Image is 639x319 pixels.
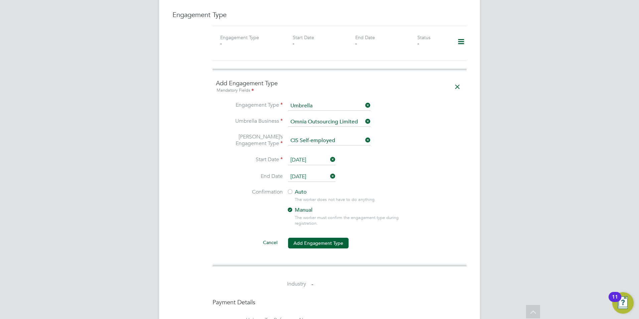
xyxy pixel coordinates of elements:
input: Select one [288,155,336,165]
button: Cancel [258,237,283,248]
span: - [311,281,313,288]
input: Select one [288,172,336,182]
label: Start Date [293,34,314,40]
h4: Add Engagement Type [216,79,463,94]
label: Industry [213,281,306,288]
button: Open Resource Center, 11 new notifications [612,292,634,314]
div: - [220,40,282,46]
label: Status [417,34,430,40]
label: Start Date [216,156,283,163]
label: [PERSON_NAME]’s Engagement Type [216,133,283,147]
label: Engagement Type [216,102,283,109]
div: - [355,40,417,46]
label: Engagement Type [220,34,259,40]
label: End Date [355,34,375,40]
label: Umbrella Business [216,118,283,125]
h3: Engagement Type [172,10,467,19]
label: Auto [287,189,407,196]
div: The worker must confirm the engagement type during registration. [295,215,412,226]
div: - [417,40,449,46]
div: - [293,40,355,46]
input: Select one [288,136,371,145]
button: Add Engagement Type [288,238,349,248]
label: End Date [216,173,283,180]
label: Confirmation [216,189,283,196]
div: 11 [612,297,618,306]
div: The worker does not have to do anything. [295,197,412,203]
h4: Payment Details [213,298,467,306]
div: Mandatory Fields [216,87,463,94]
input: Select one [288,101,371,111]
input: Search for... [288,117,371,127]
label: Manual [287,207,407,214]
